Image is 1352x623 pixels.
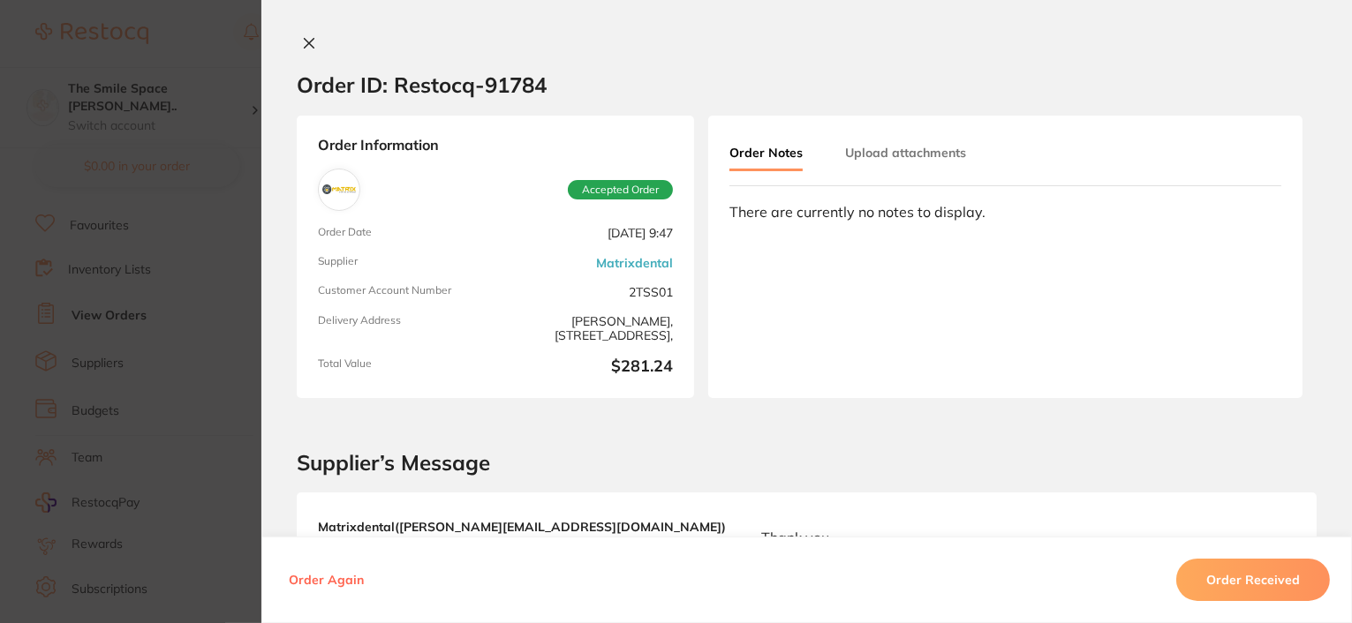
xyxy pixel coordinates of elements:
a: Matrixdental [596,256,673,270]
span: Delivery Address [318,314,488,343]
button: Order Notes [729,137,803,171]
button: Upload attachments [845,137,966,169]
span: Accepted Order [568,180,673,199]
p: Thank you [761,528,829,547]
span: Total Value [318,357,488,377]
img: Matrixdental [322,173,356,206]
button: Order Received [1176,559,1330,601]
b: Matrixdental ( [PERSON_NAME][EMAIL_ADDRESS][DOMAIN_NAME] ) [318,519,726,535]
button: Order Again [283,572,369,588]
span: [DATE] 9:47 [502,226,673,241]
span: 2TSS01 [502,284,673,299]
span: Order Date [318,226,488,241]
strong: Order Information [318,137,673,154]
h2: Order ID: Restocq- 91784 [297,71,547,98]
div: There are currently no notes to display. [729,204,1281,220]
span: Supplier [318,255,488,270]
span: [PERSON_NAME], [STREET_ADDRESS], [502,314,673,343]
b: $281.24 [502,357,673,377]
h2: Supplier’s Message [297,451,1317,476]
span: Customer Account Number [318,284,488,299]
